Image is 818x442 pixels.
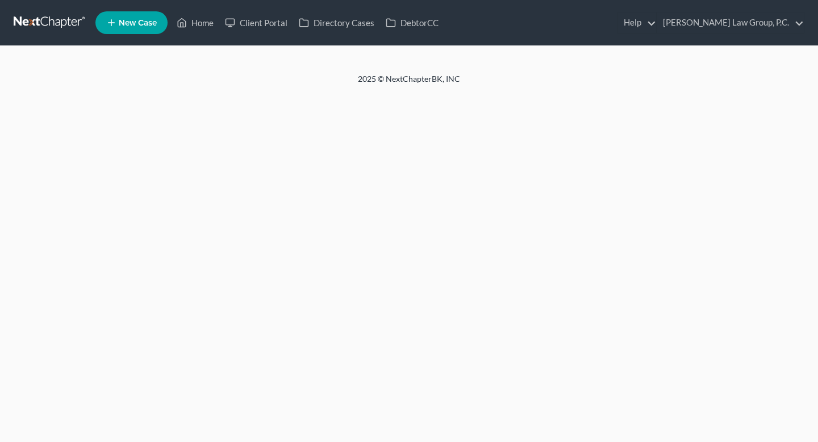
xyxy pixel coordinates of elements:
a: Directory Cases [293,12,380,33]
a: Home [171,12,219,33]
div: 2025 © NextChapterBK, INC [85,73,733,94]
new-legal-case-button: New Case [95,11,168,34]
a: Help [618,12,656,33]
a: [PERSON_NAME] Law Group, P.C. [657,12,804,33]
a: Client Portal [219,12,293,33]
a: DebtorCC [380,12,444,33]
